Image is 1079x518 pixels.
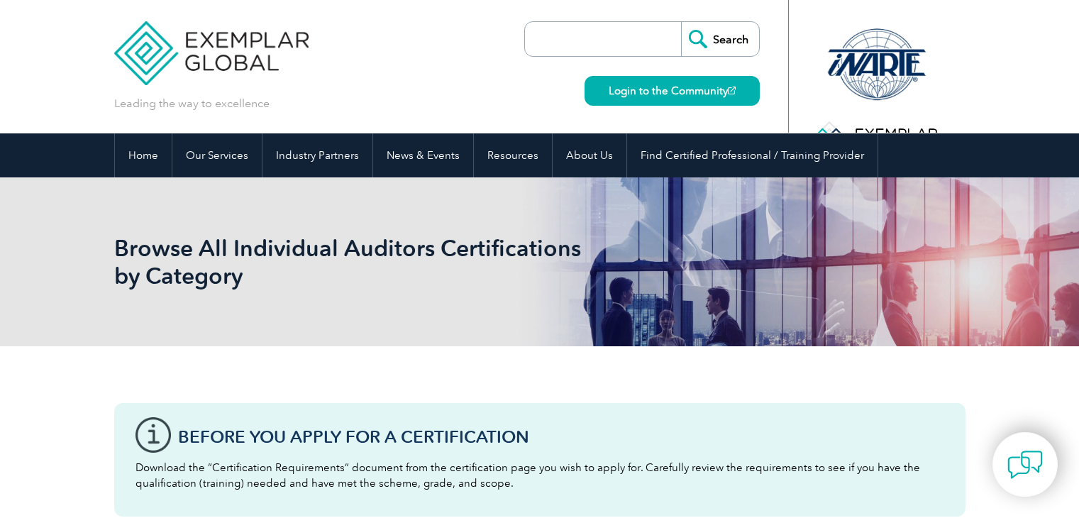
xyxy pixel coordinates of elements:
a: News & Events [373,133,473,177]
p: Download the “Certification Requirements” document from the certification page you wish to apply ... [135,460,944,491]
h3: Before You Apply For a Certification [178,428,944,446]
a: Resources [474,133,552,177]
a: Home [115,133,172,177]
a: Our Services [172,133,262,177]
img: open_square.png [728,87,736,94]
a: Login to the Community [585,76,760,106]
p: Leading the way to excellence [114,96,270,111]
a: About Us [553,133,626,177]
a: Find Certified Professional / Training Provider [627,133,878,177]
img: contact-chat.png [1007,447,1043,483]
h1: Browse All Individual Auditors Certifications by Category [114,234,659,290]
a: Industry Partners [262,133,372,177]
input: Search [681,22,759,56]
